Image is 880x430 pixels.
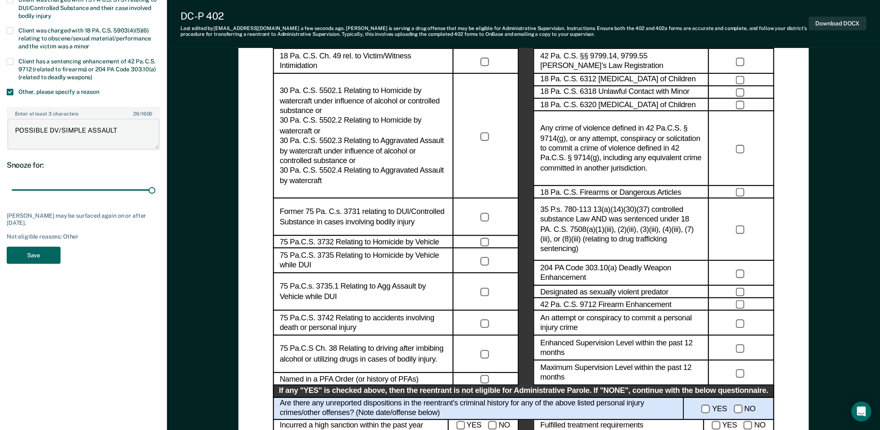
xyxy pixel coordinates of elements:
div: [PERSON_NAME] may be surfaced again on or after [DATE]. [7,212,160,226]
label: 18 Pa. C.S. 6312 [MEDICAL_DATA] of Children [540,75,696,85]
label: 204 PA Code 303.10(a) Deadly Weapon Enhancement [540,264,702,284]
label: 75 Pa.C.s. 3735.1 Relating to Agg Assault by Vehicle while DUI [280,282,447,302]
label: 18 Pa. C.S. Ch. 49 rel. to Victim/Witness Intimidation [280,51,447,71]
span: 26 [133,111,139,117]
label: 75 Pa.C.S Ch. 38 Relating to driving after imbibing alcohol or utilizing drugs in cases of bodily... [280,345,447,365]
div: If any "YES" is checked above, then the reentrant is not eligible for Administrative Parole. If "... [273,386,774,397]
div: Snooze for: [7,161,160,170]
div: Open Intercom Messenger [852,402,872,422]
div: Are there any unreported dispositions in the reentrant's criminal history for any of the above li... [273,398,684,420]
label: Enter at least 3 characters [8,108,160,117]
label: Maximum Supervision Level within the past 12 months [540,363,702,383]
label: Enhanced Supervision Level within the past 12 months [540,338,702,358]
label: 42 Pa. C.S. 9712 Firearm Enhancement [540,300,672,310]
label: Named in a PFA Order (or history of PFAs) [280,375,419,385]
div: DC-P 402 [180,10,809,22]
label: 42 Pa. C.S. §§ 9799.14, 9799.55 [PERSON_NAME]’s Law Registration [540,51,702,71]
span: a few seconds ago [301,25,344,31]
span: Other, please specify a reason [18,88,99,95]
label: 18 Pa. C.S. 6320 [MEDICAL_DATA] of Children [540,100,696,110]
span: Client was charged with 18 PA. C.S. 5903(4)(5)(6) relating to obscene/sexual material/performance... [18,27,151,50]
label: 75 Pa.C.S. 3735 Relating to Homicide by Vehicle while DUI [280,251,447,271]
label: Designated as sexually violent predator [540,287,669,297]
label: Former 75 Pa. C.s. 3731 relating to DUI/Controlled Substance in cases involving bodily injury [280,207,447,227]
textarea: POSSIBLE DV/SIMPLE ASSAULT [8,119,160,150]
label: An attempt or conspiracy to commit a personal injury crime [540,314,702,334]
label: 18 Pa. C.S. Firearms or Dangerous Articles [540,187,681,197]
label: Any crime of violence defined in 42 Pa.C.S. § 9714(g), or any attempt, conspiracy or solicitation... [540,124,702,174]
label: 35 P.s. 780-113 13(a)(14)(30)(37) controlled substance Law AND was sentenced under 18 PA. C.S. 75... [540,205,702,254]
label: 18 Pa. C.S. 6318 Unlawful Contact with Minor [540,88,690,98]
label: 75 Pa.C.S. 3732 Relating to Homicide by Vehicle [280,237,439,247]
span: Client has a sentencing enhancement of 42 Pa. C.S. 9712 (related to firearms) or 204 PA Code 303.... [18,58,156,80]
div: YES NO [684,398,774,420]
div: Last edited by [EMAIL_ADDRESS][DOMAIN_NAME] . [PERSON_NAME] is serving a drug offense that may be... [180,25,809,38]
label: 75 Pa.C.S. 3742 Relating to accidents involving death or personal injury [280,314,447,334]
label: 30 Pa. C.S. 5502.1 Relating to Homicide by watercraft under influence of alcohol or controlled su... [280,86,447,186]
button: Save [7,247,61,264]
div: Not eligible reasons: Other [7,233,160,240]
button: Download DOCX [809,17,867,30]
span: / 1600 [133,111,152,117]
